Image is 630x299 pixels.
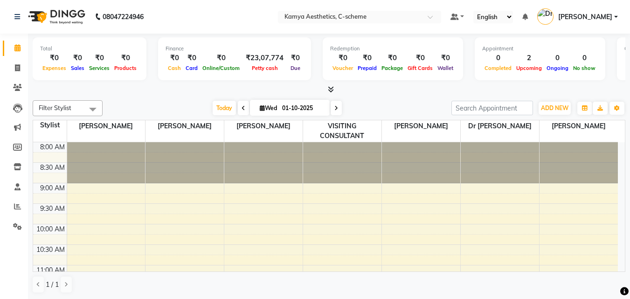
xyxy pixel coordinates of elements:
div: Appointment [482,45,598,53]
div: ₹0 [200,53,242,63]
div: ₹0 [355,53,379,63]
div: 11:00 AM [35,265,67,275]
div: ₹23,07,774 [242,53,287,63]
span: VISITING CONSULTANT [303,120,381,142]
span: [PERSON_NAME] [382,120,460,132]
div: ₹0 [166,53,183,63]
span: Today [213,101,236,115]
div: ₹0 [183,53,200,63]
div: ₹0 [287,53,304,63]
div: 9:30 AM [38,204,67,214]
span: Online/Custom [200,65,242,71]
div: ₹0 [112,53,139,63]
div: Finance [166,45,304,53]
b: 08047224946 [103,4,144,30]
div: Stylist [33,120,67,130]
div: ₹0 [435,53,456,63]
button: ADD NEW [539,102,571,115]
span: [PERSON_NAME] [145,120,224,132]
span: Gift Cards [405,65,435,71]
span: Petty cash [249,65,280,71]
div: ₹0 [69,53,87,63]
span: Upcoming [514,65,544,71]
span: Cash [166,65,183,71]
span: [PERSON_NAME] [67,120,145,132]
span: Voucher [330,65,355,71]
span: Completed [482,65,514,71]
span: No show [571,65,598,71]
span: Products [112,65,139,71]
div: 10:30 AM [35,245,67,255]
span: Dr [PERSON_NAME] [461,120,539,132]
span: [PERSON_NAME] [558,12,612,22]
div: 10:00 AM [35,224,67,234]
span: Card [183,65,200,71]
div: ₹0 [405,53,435,63]
span: 1 / 1 [46,280,59,290]
input: 2025-10-01 [279,101,326,115]
div: ₹0 [330,53,355,63]
div: 0 [544,53,571,63]
span: [PERSON_NAME] [224,120,303,132]
div: 9:00 AM [38,183,67,193]
span: Package [379,65,405,71]
img: Dr Tanvi Ahmed [537,8,554,25]
input: Search Appointment [451,101,533,115]
div: ₹0 [87,53,112,63]
div: 8:30 AM [38,163,67,173]
span: Prepaid [355,65,379,71]
span: Sales [69,65,87,71]
span: Filter Stylist [39,104,71,111]
span: Ongoing [544,65,571,71]
span: Expenses [40,65,69,71]
span: Services [87,65,112,71]
div: 8:00 AM [38,142,67,152]
span: [PERSON_NAME] [540,120,618,132]
span: Wed [257,104,279,111]
span: Wallet [435,65,456,71]
span: ADD NEW [541,104,568,111]
img: logo [24,4,88,30]
div: 2 [514,53,544,63]
div: ₹0 [379,53,405,63]
div: 0 [571,53,598,63]
div: 0 [482,53,514,63]
div: ₹0 [40,53,69,63]
div: Redemption [330,45,456,53]
span: Due [288,65,303,71]
div: Total [40,45,139,53]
